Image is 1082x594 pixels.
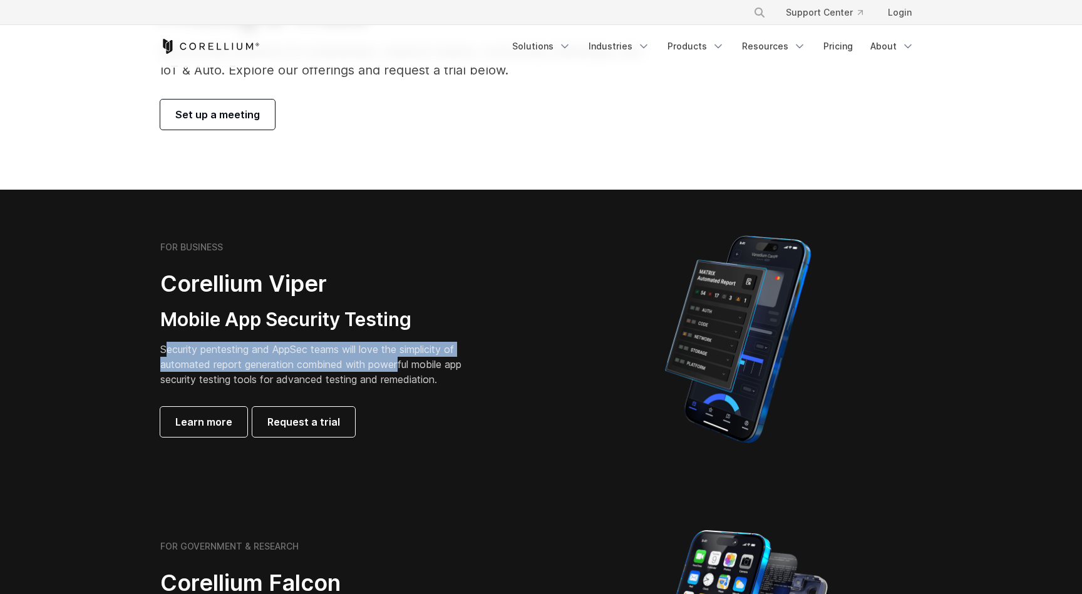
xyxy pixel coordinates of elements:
[160,541,299,552] h6: FOR GOVERNMENT & RESEARCH
[581,35,657,58] a: Industries
[748,1,771,24] button: Search
[878,1,922,24] a: Login
[252,407,355,437] a: Request a trial
[160,342,481,387] p: Security pentesting and AppSec teams will love the simplicity of automated report generation comb...
[863,35,922,58] a: About
[160,270,481,298] h2: Corellium Viper
[816,35,860,58] a: Pricing
[660,35,732,58] a: Products
[644,230,832,449] img: Corellium MATRIX automated report on iPhone showing app vulnerability test results across securit...
[175,414,232,429] span: Learn more
[175,107,260,122] span: Set up a meeting
[160,407,247,437] a: Learn more
[738,1,922,24] div: Navigation Menu
[505,35,922,58] div: Navigation Menu
[505,35,579,58] a: Solutions
[160,308,481,332] h3: Mobile App Security Testing
[160,242,223,253] h6: FOR BUSINESS
[267,414,340,429] span: Request a trial
[160,39,260,54] a: Corellium Home
[160,100,275,130] a: Set up a meeting
[734,35,813,58] a: Resources
[776,1,873,24] a: Support Center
